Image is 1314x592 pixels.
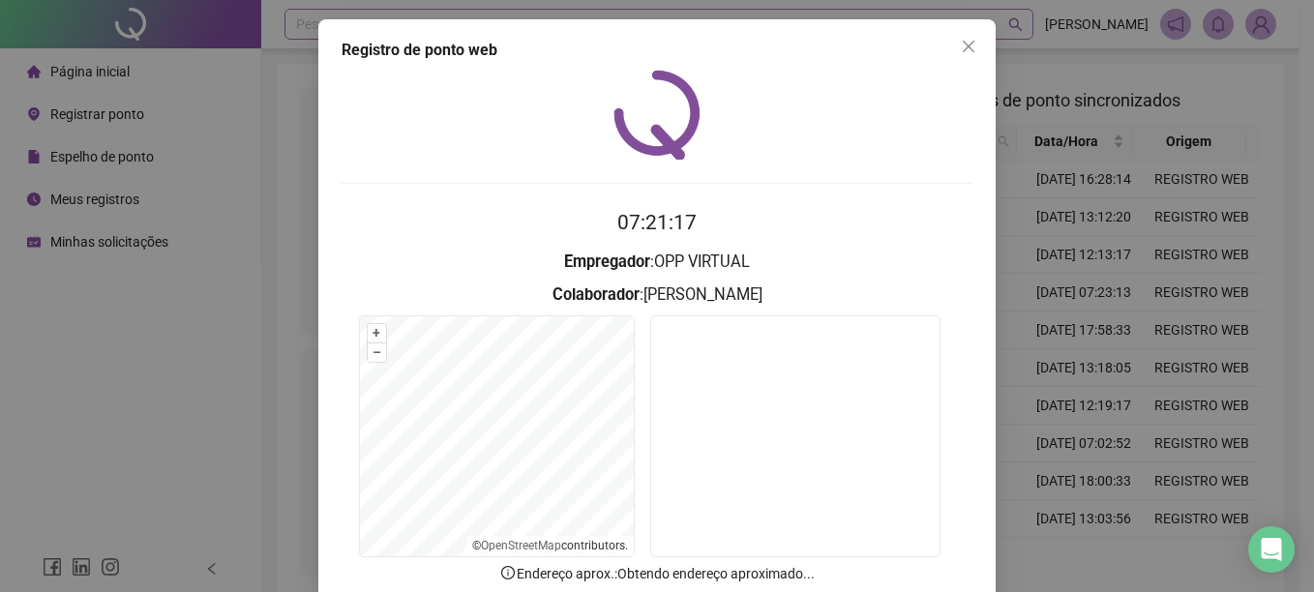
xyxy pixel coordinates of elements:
time: 07:21:17 [617,211,697,234]
li: © contributors. [472,539,628,552]
h3: : [PERSON_NAME] [342,282,972,308]
span: info-circle [499,564,517,581]
img: QRPoint [613,70,701,160]
a: OpenStreetMap [481,539,561,552]
button: – [368,343,386,362]
div: Open Intercom Messenger [1248,526,1295,573]
div: Registro de ponto web [342,39,972,62]
button: + [368,324,386,342]
button: Close [953,31,984,62]
strong: Colaborador [552,285,640,304]
h3: : OPP VIRTUAL [342,250,972,275]
strong: Empregador [564,252,650,271]
span: close [961,39,976,54]
p: Endereço aprox. : Obtendo endereço aproximado... [342,563,972,584]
